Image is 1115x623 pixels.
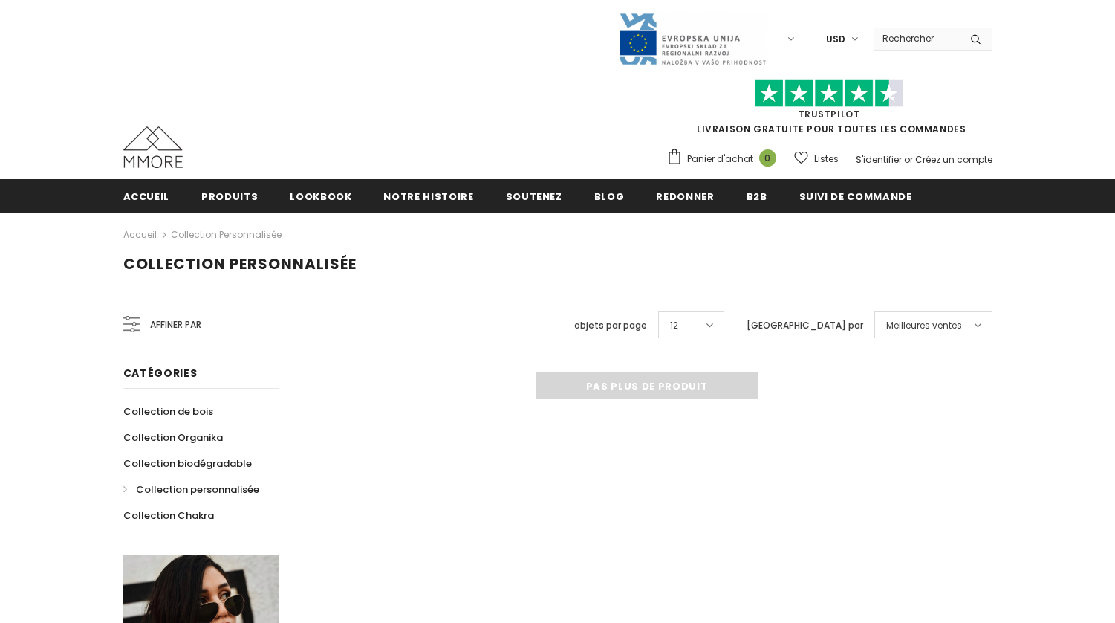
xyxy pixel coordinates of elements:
a: S'identifier [856,153,902,166]
a: soutenez [506,179,562,213]
img: Javni Razpis [618,12,767,66]
a: Suivi de commande [799,179,912,213]
a: Collection personnalisée [123,477,259,503]
a: B2B [747,179,767,213]
a: Panier d'achat 0 [666,148,784,170]
a: Collection de bois [123,398,213,425]
img: Faites confiance aux étoiles pilotes [755,79,903,108]
a: Javni Razpis [618,32,767,45]
span: B2B [747,190,767,204]
span: or [904,153,913,166]
span: Collection de bois [123,404,213,419]
a: Lookbook [290,179,351,213]
span: 0 [759,149,776,167]
span: Blog [594,190,625,204]
span: Listes [814,152,839,167]
input: Search Site [874,28,959,49]
a: TrustPilot [799,108,860,120]
label: objets par page [574,318,647,333]
span: Accueil [123,190,170,204]
span: USD [826,32,845,47]
span: Redonner [656,190,714,204]
a: Accueil [123,179,170,213]
span: Collection Organika [123,430,223,445]
span: Lookbook [290,190,351,204]
a: Blog [594,179,625,213]
span: Collection biodégradable [123,456,252,471]
span: Notre histoire [383,190,473,204]
a: Collection biodégradable [123,451,252,477]
span: Produits [201,190,258,204]
a: Collection personnalisée [171,228,282,241]
a: Listes [794,146,839,172]
a: Accueil [123,226,157,244]
span: soutenez [506,190,562,204]
span: Suivi de commande [799,190,912,204]
span: Affiner par [150,317,201,333]
a: Produits [201,179,258,213]
span: Collection Chakra [123,509,214,523]
img: Cas MMORE [123,126,183,168]
span: Meilleures ventes [886,318,962,333]
a: Créez un compte [915,153,992,166]
span: Collection personnalisée [123,254,357,274]
a: Collection Chakra [123,503,214,529]
span: Panier d'achat [687,152,753,167]
span: Collection personnalisée [136,482,259,497]
a: Collection Organika [123,425,223,451]
span: Catégories [123,366,198,381]
span: 12 [670,318,678,333]
label: [GEOGRAPHIC_DATA] par [747,318,863,333]
span: LIVRAISON GRATUITE POUR TOUTES LES COMMANDES [666,85,992,135]
a: Redonner [656,179,714,213]
a: Notre histoire [383,179,473,213]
